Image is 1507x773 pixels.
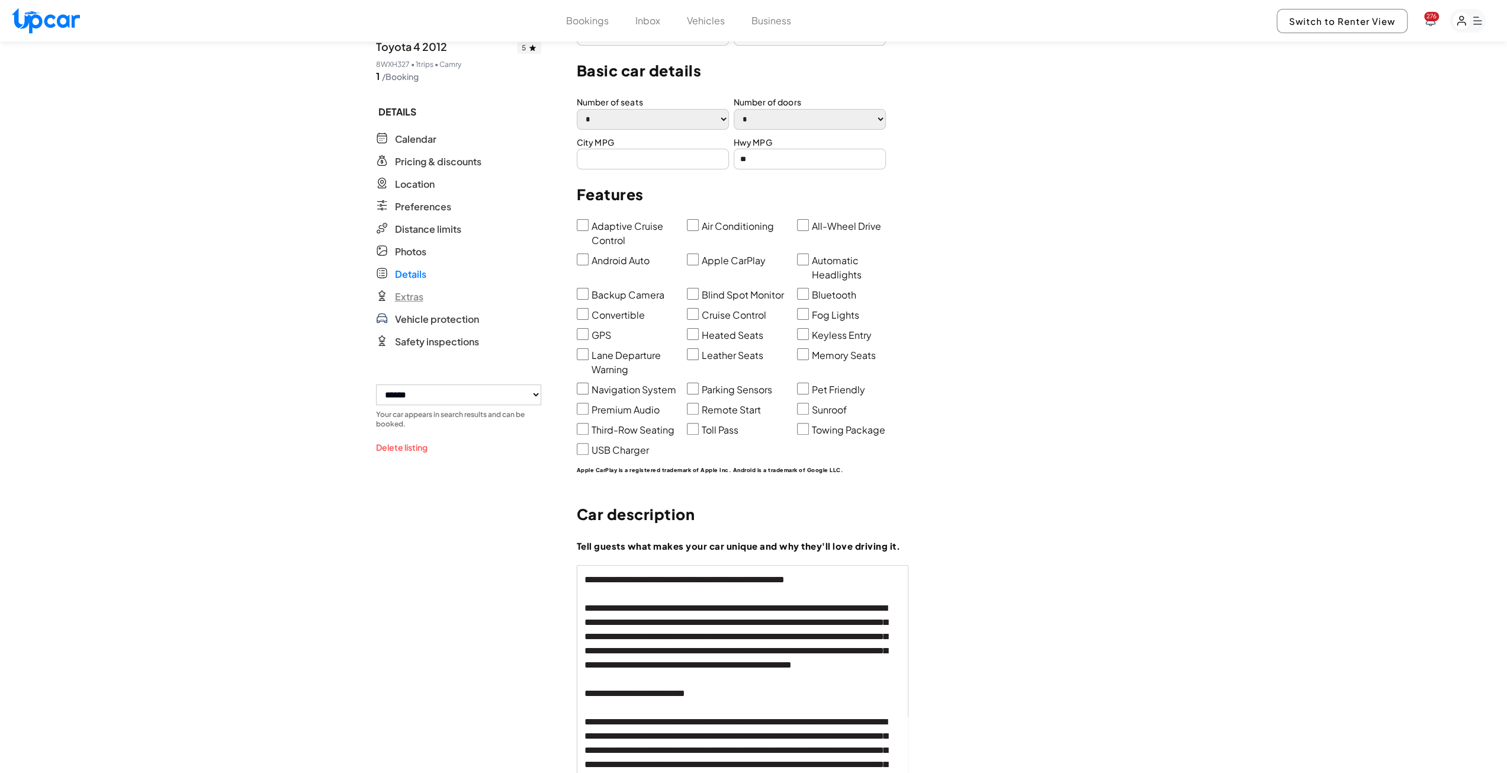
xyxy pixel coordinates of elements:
[435,60,438,69] span: •
[395,222,461,236] span: Distance limits
[1424,12,1439,21] span: You have new notifications
[702,348,797,363] label: Leather Seats
[702,423,797,437] label: Toll Pass
[395,312,479,326] span: Vehicle protection
[812,348,907,363] label: Memory Seats
[592,403,687,417] label: Premium Audio
[702,308,797,322] label: Cruise Control
[566,14,609,28] button: Bookings
[687,14,725,28] button: Vehicles
[812,423,907,437] label: Towing Package
[592,288,687,302] label: Backup Camera
[577,501,908,527] p: Car description
[376,105,541,119] span: DETAILS
[577,457,908,483] p: Apple CarPlay is a registered trademark of Apple Inc. Android is a trademark of Google LLC.
[702,403,797,417] label: Remote Start
[812,328,907,342] label: Keyless Entry
[1277,9,1408,33] button: Switch to Renter View
[411,60,414,69] span: •
[592,219,687,248] label: Adaptive Cruise Control
[702,219,797,233] label: Air Conditioning
[702,383,797,397] label: Parking Sensors
[592,254,687,268] label: Android Auto
[416,60,433,69] span: 1 trips
[395,245,426,259] span: Photos
[592,423,687,437] label: Third-Row Seating
[376,39,447,55] span: Toyota 4 2012
[592,328,687,342] label: GPS
[382,70,419,82] span: /Booking
[395,177,435,191] span: Location
[577,181,908,207] p: Features
[395,267,426,281] span: Details
[812,254,907,282] label: Automatic Headlights
[395,290,423,304] span: Extras
[702,328,797,342] label: Heated Seats
[517,42,541,54] span: 5
[702,254,797,268] label: Apple CarPlay
[812,219,907,233] label: All-Wheel Drive
[376,69,380,84] span: 1
[592,308,687,322] label: Convertible
[395,155,481,169] span: Pricing & discounts
[577,533,908,559] p: Tell guests what makes your car unique and why they'll love driving it.
[734,137,772,147] label: Hwy MPG
[812,383,907,397] label: Pet Friendly
[577,97,643,107] label: Number of seats
[751,14,791,28] button: Business
[395,132,436,146] span: Calendar
[376,441,428,454] button: Delete listing
[395,335,479,349] span: Safety inspections
[812,288,907,302] label: Bluetooth
[12,8,80,33] img: Upcar Logo
[592,348,687,377] label: Lane Departure Warning
[592,383,687,397] label: Navigation System
[734,97,801,107] label: Number of doors
[376,410,541,429] p: Your car appears in search results and can be booked.
[812,403,907,417] label: Sunroof
[592,443,687,457] label: USB Charger
[702,288,797,302] label: Blind Spot Monitor
[395,200,451,214] span: Preferences
[439,60,461,69] span: Camry
[376,60,410,69] span: 8WXH327
[577,137,614,147] label: City MPG
[812,308,907,322] label: Fog Lights
[577,57,908,84] p: Basic car details
[635,14,660,28] button: Inbox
